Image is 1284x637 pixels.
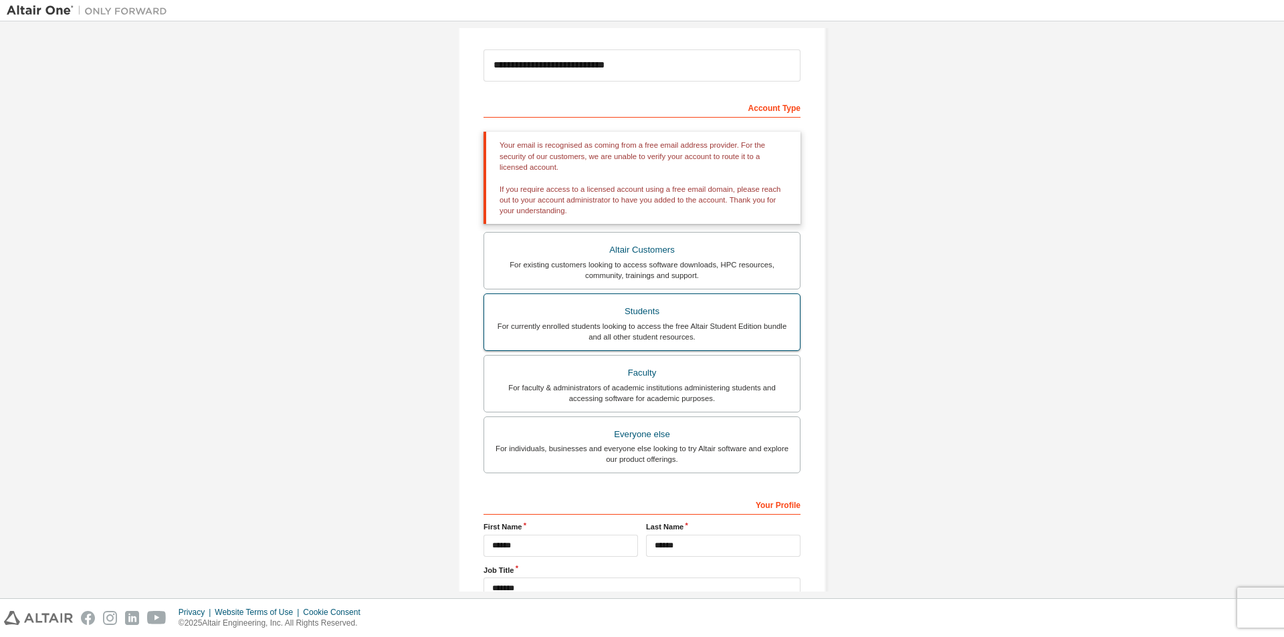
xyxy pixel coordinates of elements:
[179,618,368,629] p: © 2025 Altair Engineering, Inc. All Rights Reserved.
[484,521,638,532] label: First Name
[215,607,303,618] div: Website Terms of Use
[492,241,792,259] div: Altair Customers
[492,443,792,465] div: For individuals, businesses and everyone else looking to try Altair software and explore our prod...
[484,493,800,515] div: Your Profile
[7,4,174,17] img: Altair One
[484,132,800,224] div: Your email is recognised as coming from a free email address provider. For the security of our cu...
[484,565,800,576] label: Job Title
[646,521,800,532] label: Last Name
[484,96,800,118] div: Account Type
[147,611,167,625] img: youtube.svg
[103,611,117,625] img: instagram.svg
[492,259,792,281] div: For existing customers looking to access software downloads, HPC resources, community, trainings ...
[303,607,368,618] div: Cookie Consent
[81,611,95,625] img: facebook.svg
[492,382,792,404] div: For faculty & administrators of academic institutions administering students and accessing softwa...
[179,607,215,618] div: Privacy
[492,364,792,382] div: Faculty
[4,611,73,625] img: altair_logo.svg
[125,611,139,625] img: linkedin.svg
[492,321,792,342] div: For currently enrolled students looking to access the free Altair Student Edition bundle and all ...
[492,425,792,444] div: Everyone else
[492,302,792,321] div: Students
